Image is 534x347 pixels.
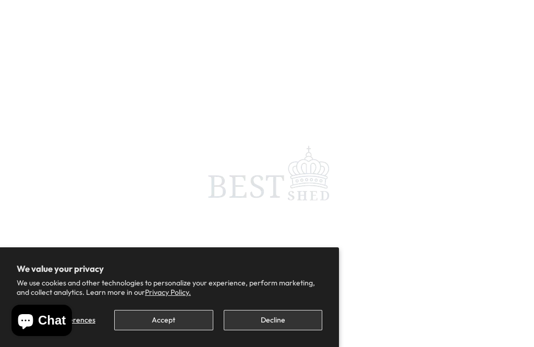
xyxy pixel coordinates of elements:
[145,288,191,297] a: Privacy Policy.
[17,278,322,297] p: We use cookies and other technologies to personalize your experience, perform marketing, and coll...
[224,310,322,330] button: Decline
[114,310,213,330] button: Accept
[17,264,322,273] h2: We value your privacy
[8,305,75,339] inbox-online-store-chat: Shopify online store chat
